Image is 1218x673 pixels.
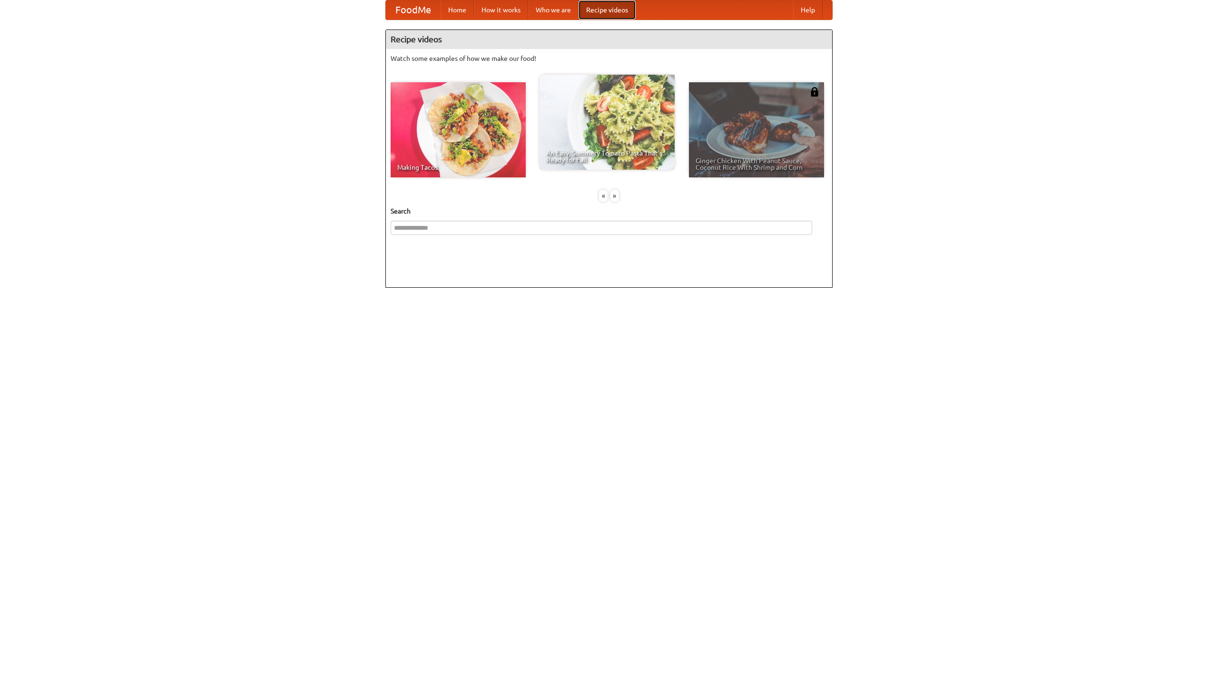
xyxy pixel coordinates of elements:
span: An Easy, Summery Tomato Pasta That's Ready for Fall [546,150,668,163]
a: FoodMe [386,0,441,20]
div: » [610,190,619,202]
img: 483408.png [810,87,819,97]
h4: Recipe videos [386,30,832,49]
a: How it works [474,0,528,20]
p: Watch some examples of how we make our food! [391,54,827,63]
a: Who we are [528,0,579,20]
a: An Easy, Summery Tomato Pasta That's Ready for Fall [540,75,675,170]
a: Home [441,0,474,20]
div: « [599,190,608,202]
a: Making Tacos [391,82,526,177]
a: Help [793,0,823,20]
span: Making Tacos [397,164,519,171]
h5: Search [391,206,827,216]
a: Recipe videos [579,0,636,20]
